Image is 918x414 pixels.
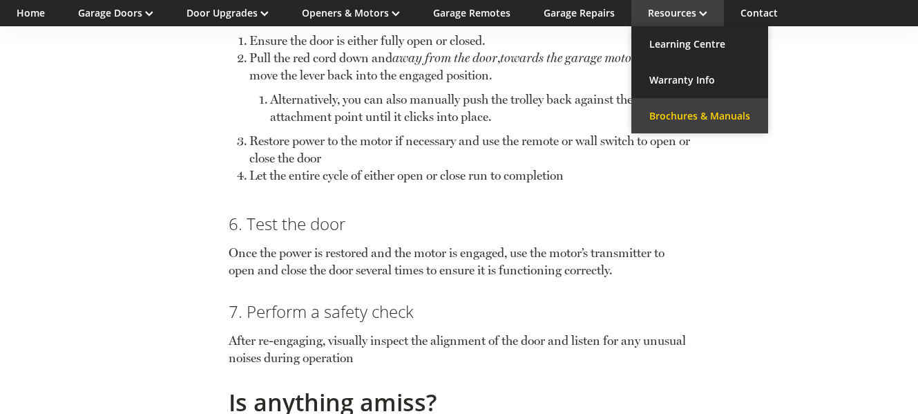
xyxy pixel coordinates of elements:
[249,167,690,184] p: Let the entire cycle of either open or close run to completion
[229,301,690,322] h3: 7. Perform a safety check
[229,244,690,279] p: Once the power is restored and the motor is engaged, use the motor’s transmitter to open and clos...
[631,26,768,62] a: Learning Centre
[433,6,510,19] a: Garage Remotes
[631,62,768,98] a: Warranty Info
[249,132,690,167] p: Restore power to the motor if necessary and use the remote or wall switch to open or close the door
[187,6,269,19] a: Door Upgrades
[631,98,768,134] a: Brochures & Manuals
[392,50,497,65] em: away from the door
[229,213,690,234] h3: 6. Test the door
[229,332,690,366] p: After re-engaging, visually inspect the alignment of the door and listen for any unusual noises d...
[648,6,707,19] a: Resources
[249,49,690,97] p: Pull the red cord down and , . This will move the lever back into the engaged position.
[17,6,45,19] a: Home
[302,6,400,19] a: Openers & Motors
[249,32,690,49] p: Ensure the door is either fully open or closed.
[544,6,615,19] a: Garage Repairs
[740,6,778,19] a: Contact
[500,50,637,65] em: towards the garage motor
[270,91,690,125] p: Alternatively, you can also manually push the trolley back against the attachment point until it ...
[78,6,153,19] a: Garage Doors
